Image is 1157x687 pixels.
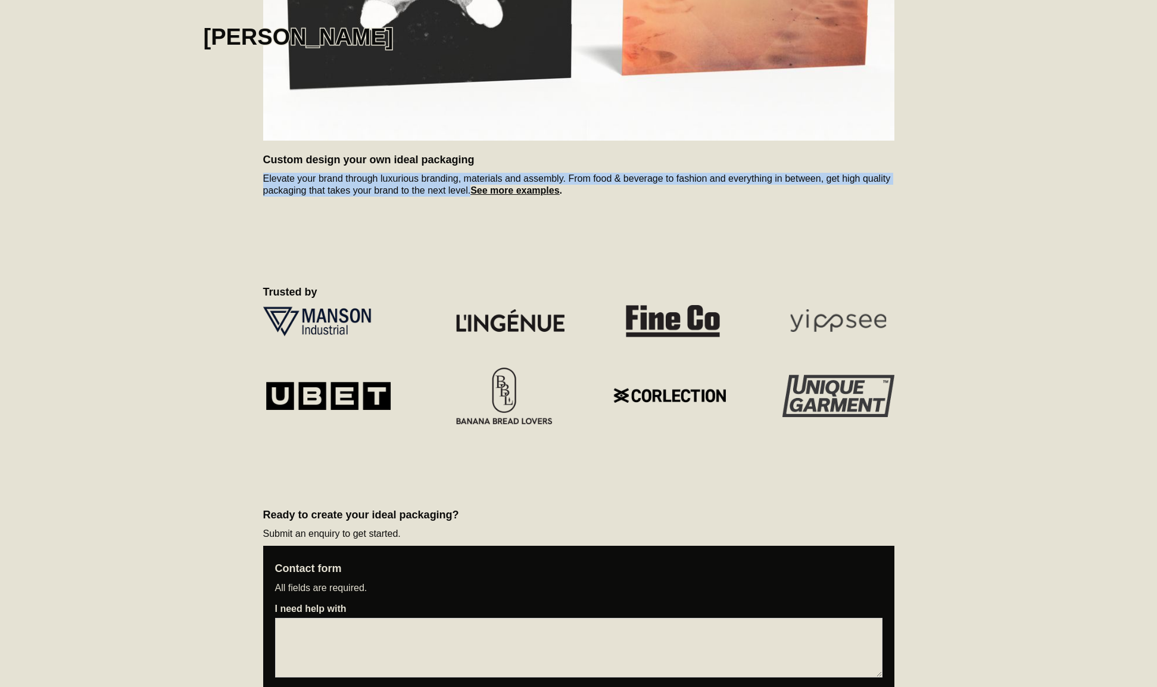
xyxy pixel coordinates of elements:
[263,430,894,442] p: ‍
[263,448,894,460] p: ‍
[263,215,894,229] h2: ‍
[263,153,894,167] h2: Custom design your own ideal packaging
[263,261,894,273] p: ‍
[204,24,394,50] h1: [PERSON_NAME]
[263,484,894,496] p: ‍
[263,509,459,521] strong: Ready to create your ideal packaging?
[275,582,882,594] p: All fields are required.
[470,185,559,195] a: See more examples
[263,285,894,299] h2: Trusted by
[204,12,394,50] a: home
[275,562,342,574] strong: Contact form
[560,185,562,195] strong: .
[263,241,894,255] h2: ‍
[263,173,894,197] p: Elevate your brand through luxurious branding, materials and assembly. From food & beverage to fa...
[263,466,894,478] p: ‍
[275,603,882,615] label: I need help with
[263,528,894,540] p: Submit an enquiry to get started.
